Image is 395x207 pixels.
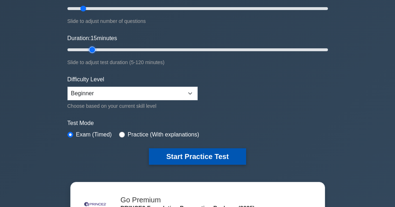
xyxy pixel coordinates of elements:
[76,130,112,139] label: Exam (Timed)
[67,119,328,127] label: Test Mode
[90,35,97,41] span: 15
[128,130,199,139] label: Practice (With explanations)
[67,102,198,110] div: Choose based on your current skill level
[149,148,246,165] button: Start Practice Test
[67,34,117,43] label: Duration: minutes
[67,75,104,84] label: Difficulty Level
[67,17,328,25] div: Slide to adjust number of questions
[67,58,328,67] div: Slide to adjust test duration (5-120 minutes)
